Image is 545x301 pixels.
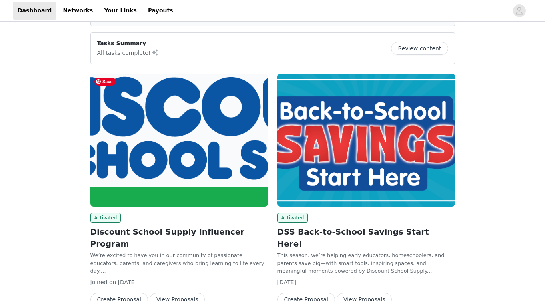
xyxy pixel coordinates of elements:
[515,4,523,17] div: avatar
[97,48,159,57] p: All tasks complete!
[90,279,116,285] span: Joined on
[277,226,455,250] h2: DSS Back-to-School Savings Start Here!
[143,2,178,20] a: Payouts
[90,213,121,223] span: Activated
[99,2,142,20] a: Your Links
[118,279,137,285] span: [DATE]
[94,78,116,86] span: Save
[90,226,268,250] h2: Discount School Supply Influencer Program
[13,2,56,20] a: Dashboard
[277,251,455,275] p: This season, we’re helping early educators, homeschoolers, and parents save big—with smart tools,...
[277,279,296,285] span: [DATE]
[90,74,268,207] img: Discount School Supply
[90,251,268,275] p: We’re excited to have you in our community of passionate educators, parents, and caregivers who b...
[277,74,455,207] img: Discount School Supply
[97,39,159,48] p: Tasks Summary
[277,213,308,223] span: Activated
[58,2,98,20] a: Networks
[391,42,448,55] button: Review content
